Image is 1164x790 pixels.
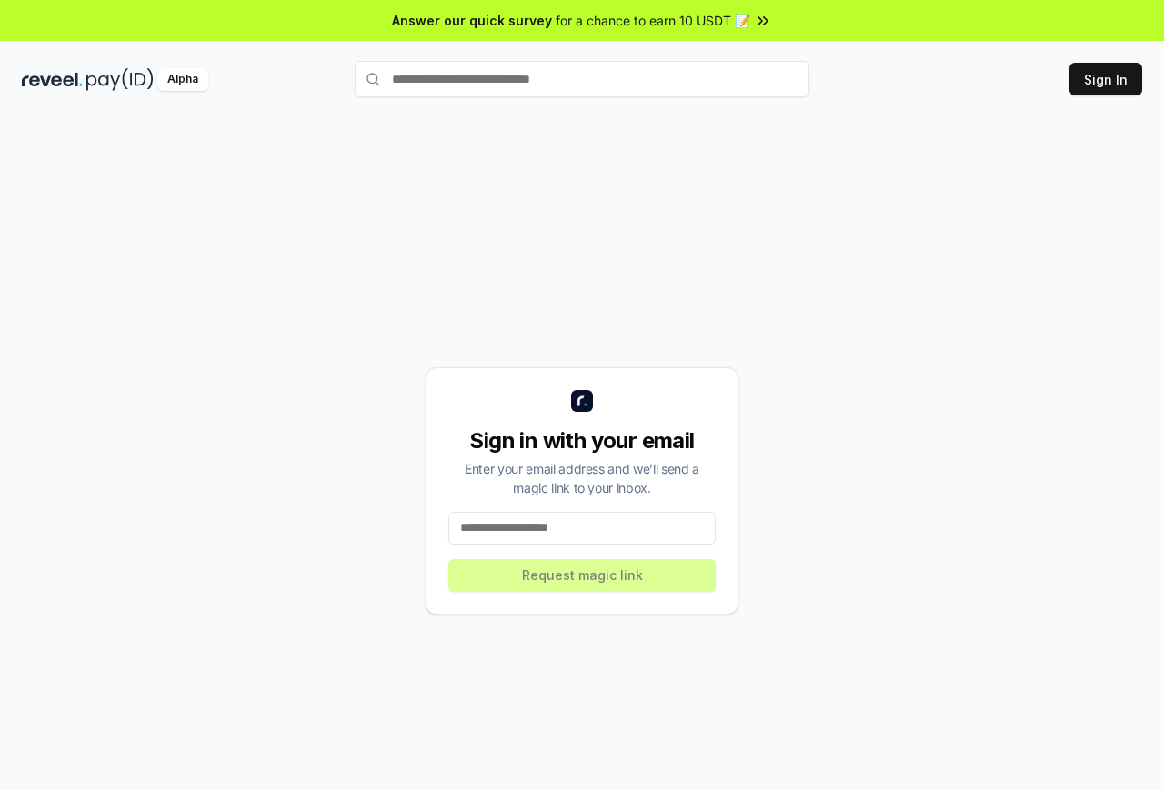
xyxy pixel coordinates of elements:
[1069,63,1142,95] button: Sign In
[86,68,154,91] img: pay_id
[448,426,716,455] div: Sign in with your email
[22,68,83,91] img: reveel_dark
[571,390,593,412] img: logo_small
[157,68,208,91] div: Alpha
[448,459,716,497] div: Enter your email address and we’ll send a magic link to your inbox.
[556,11,750,30] span: for a chance to earn 10 USDT 📝
[392,11,552,30] span: Answer our quick survey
